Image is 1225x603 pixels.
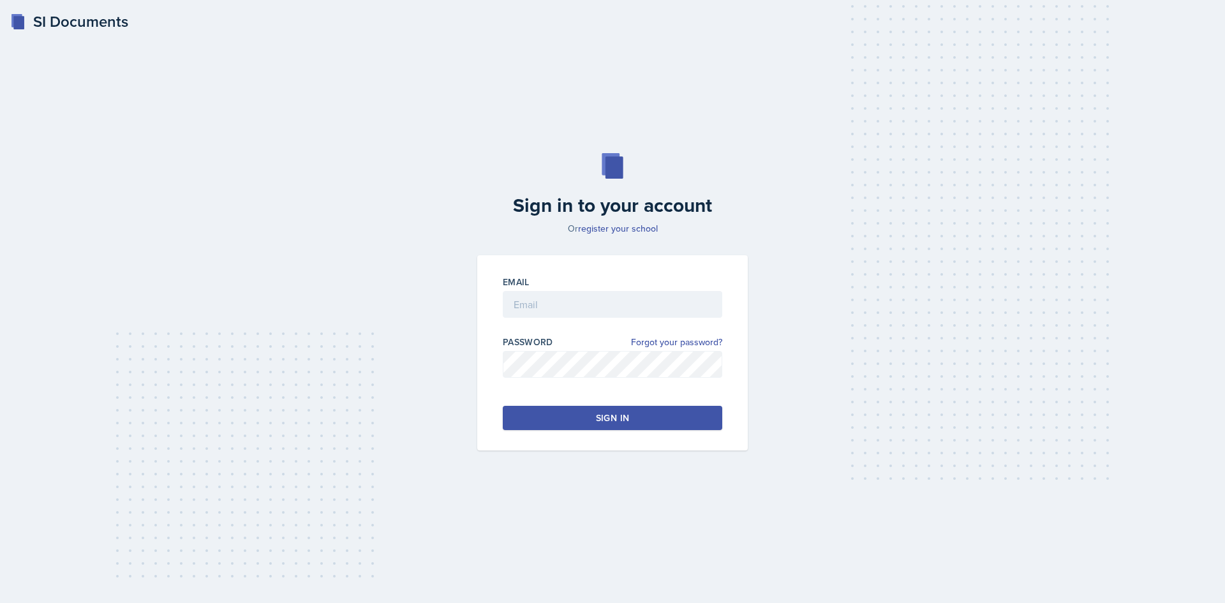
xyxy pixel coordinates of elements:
input: Email [503,291,722,318]
button: Sign in [503,406,722,430]
a: register your school [578,222,658,235]
div: Sign in [596,412,629,424]
label: Password [503,336,553,348]
a: SI Documents [10,10,128,33]
label: Email [503,276,530,288]
p: Or [470,222,755,235]
a: Forgot your password? [631,336,722,349]
h2: Sign in to your account [470,194,755,217]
